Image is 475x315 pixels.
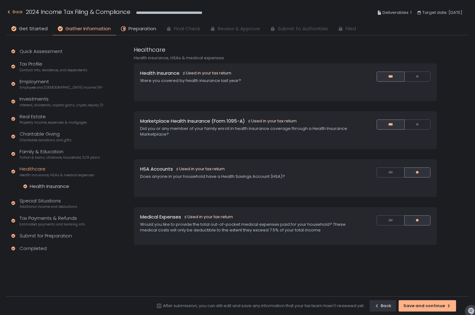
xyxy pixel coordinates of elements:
div: Were you covered by health insurance last year? [140,78,351,84]
span: Property income, expenses & mortgages [20,120,87,125]
div: Charitable Giving [20,131,72,143]
button: Save and continue [399,300,456,312]
div: Special Situations [20,197,77,209]
span: Get Started [19,25,48,32]
span: Preparation [128,25,156,32]
span: Submit to Authorities [278,25,328,32]
span: Tuition & loans, childcare, household, 529 plans [20,155,100,160]
div: Health Insurance [30,183,69,190]
div: Submit for Preparation [20,232,72,240]
div: Quick Assessment [20,48,62,55]
div: Health insurance, HSAs & medical expenses [134,55,437,61]
span: Gather Information [65,25,111,32]
div: Healthcare [20,166,94,178]
span: Estimated payments and banking info [20,222,85,227]
span: Health insurance, HSAs & medical expenses [20,173,94,178]
span: Deliverables: 1 [383,9,412,16]
div: Family & Education [20,148,100,160]
div: Back [374,303,391,309]
div: Used in your tax return [182,70,231,76]
span: Additional income and deductions [20,204,77,209]
span: Charitable donations and gifts [20,138,72,143]
div: Employment [20,78,103,90]
div: After submission, you can still edit and save any information that your tax team hasn't reviewed ... [163,303,365,309]
div: Did you or any member of your family enroll in health insurance coverage through a Health Insuran... [140,126,351,137]
h1: 2024 Income Tax Filing & Compliance [26,8,130,16]
span: Contact info, residence, and dependents [20,68,87,73]
div: Tax Payments & Refunds [20,215,85,227]
span: Interest, dividends, capital gains, crypto, equity (1099s, K-1s) [20,103,103,108]
div: Investments [20,96,103,108]
div: Tax Profile [20,61,87,73]
div: Back [6,8,23,16]
button: Back [370,300,396,312]
div: Does anyone in your household have a Health Savings Account (HSA)? [140,174,351,179]
span: Review & Approve [218,25,260,32]
span: Target date: [DATE] [422,9,462,16]
span: Filed [346,25,356,32]
span: Final Check [174,25,200,32]
button: Back [6,8,23,18]
h1: Health Insurance [140,70,180,77]
div: Real Estate [20,113,87,125]
h1: Marketplace Health Insurance (Form 1095-A) [140,118,245,125]
h1: Medical Expenses [140,213,181,221]
div: Would you like to provide the total out-of-pocket medical expenses paid for your household? These... [140,222,351,233]
h1: HSA Accounts [140,166,173,173]
div: Used in your tax return [184,214,233,220]
div: Completed [20,245,47,252]
div: Used in your tax return [175,166,225,172]
h1: Healthcare [134,45,165,54]
div: Used in your tax return [247,118,297,124]
div: Save and continue [403,303,451,309]
span: Employee and [DEMOGRAPHIC_DATA] income (W-2s) [20,85,103,90]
